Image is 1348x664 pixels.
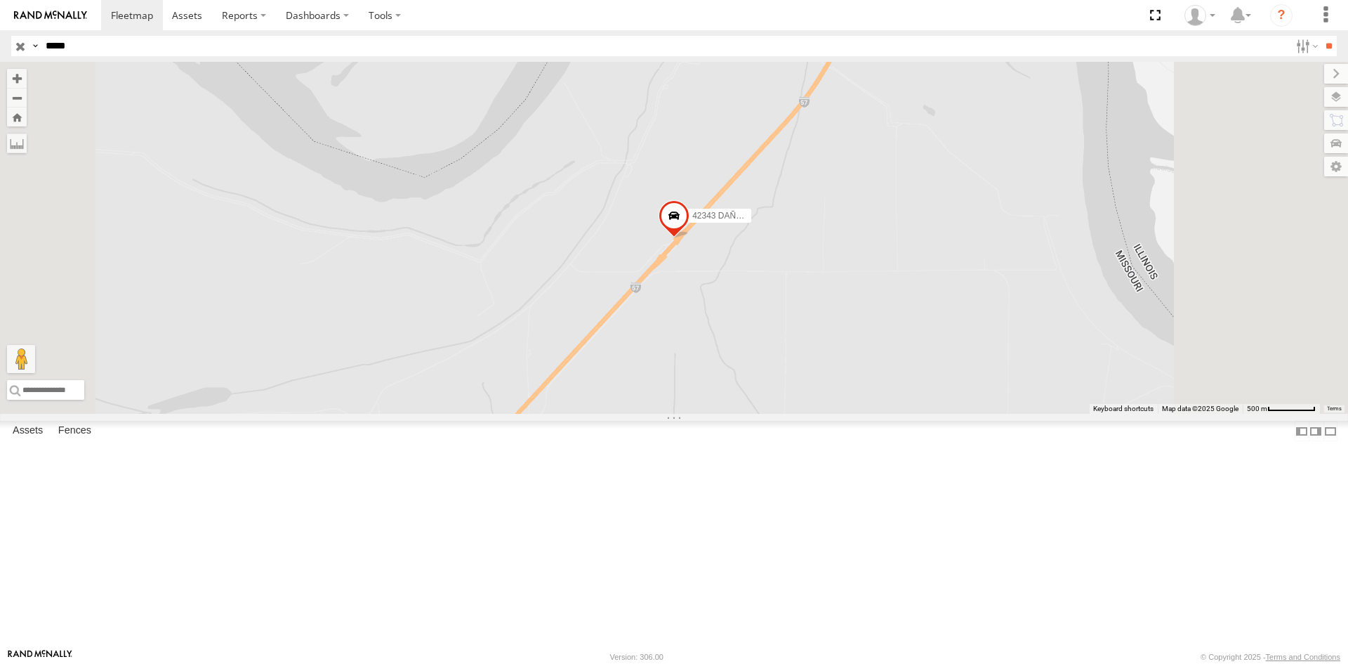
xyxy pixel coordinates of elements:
label: Map Settings [1324,157,1348,176]
label: Search Query [29,36,41,56]
i: ? [1270,4,1293,27]
label: Measure [7,134,27,153]
a: Visit our Website [8,650,72,664]
label: Dock Summary Table to the Right [1309,421,1323,441]
span: 42343 DAÑADO [692,211,754,221]
a: Terms (opens in new tab) [1327,406,1342,412]
label: Hide Summary Table [1323,421,1337,441]
button: Keyboard shortcuts [1093,404,1154,414]
span: 500 m [1247,405,1267,412]
button: Zoom Home [7,108,27,126]
div: Carlos Ortiz [1179,5,1220,26]
div: © Copyright 2025 - [1201,653,1340,661]
button: Drag Pegman onto the map to open Street View [7,345,35,373]
button: Map Scale: 500 m per 65 pixels [1243,404,1320,414]
img: rand-logo.svg [14,11,87,20]
label: Fences [51,422,98,441]
button: Zoom in [7,69,27,88]
label: Search Filter Options [1290,36,1321,56]
label: Dock Summary Table to the Left [1295,421,1309,441]
a: Terms and Conditions [1266,653,1340,661]
span: Map data ©2025 Google [1162,405,1238,412]
div: Version: 306.00 [610,653,663,661]
label: Assets [6,422,50,441]
button: Zoom out [7,88,27,108]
